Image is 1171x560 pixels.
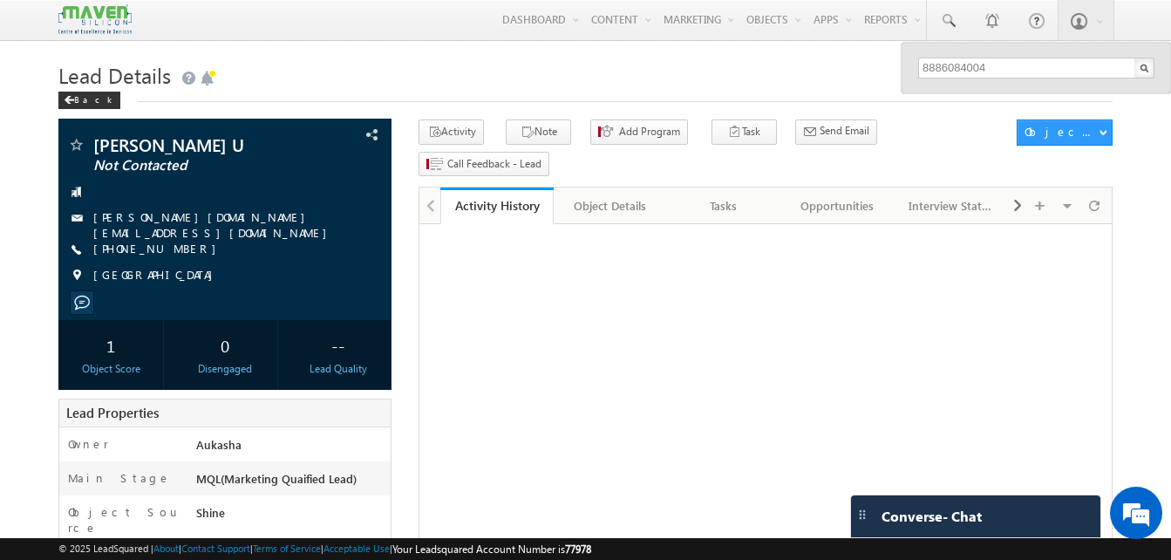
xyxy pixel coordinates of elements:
span: Call Feedback - Lead [447,156,541,172]
span: Not Contacted [93,157,298,174]
div: Object Score [63,361,159,377]
a: Contact Support [181,543,250,554]
button: Object Actions [1017,120,1113,146]
div: 0 [177,329,273,361]
div: Object Details [568,195,651,216]
div: Back [58,92,120,109]
a: Terms of Service [253,543,321,554]
div: 1 [63,329,159,361]
div: Tasks [682,195,766,216]
a: About [153,543,179,554]
a: Opportunities [781,188,895,224]
span: 77978 [565,543,591,556]
button: Call Feedback - Lead [419,152,549,177]
button: Task [711,120,777,145]
label: Owner [68,436,109,452]
div: Interview Status [909,195,992,216]
span: [PHONE_NUMBER] [93,241,225,258]
span: Aukasha [196,437,242,452]
span: Add Program [619,124,680,140]
a: Object Details [554,188,667,224]
span: Your Leadsquared Account Number is [392,543,591,556]
a: Back [58,91,129,106]
span: Converse - Chat [882,509,982,524]
span: [GEOGRAPHIC_DATA] [93,267,221,284]
div: Activity History [453,197,541,214]
div: MQL(Marketing Quaified Lead) [192,470,391,495]
div: Opportunities [795,195,879,216]
span: [PERSON_NAME] U [93,136,298,154]
a: Activity History [440,188,554,224]
button: Add Program [590,120,688,145]
label: Object Source [68,504,180,536]
div: Object Actions [1025,124,1099,140]
div: Disengaged [177,361,273,377]
button: Note [506,120,571,145]
a: [PERSON_NAME][DOMAIN_NAME][EMAIL_ADDRESS][DOMAIN_NAME] [93,209,336,240]
div: Shine [192,504,391,529]
button: Send Email [795,120,877,145]
a: Interview Status [895,188,1008,224]
span: © 2025 LeadSquared | | | | | [58,541,591,557]
div: -- [290,329,386,361]
span: Lead Properties [66,404,159,421]
img: Custom Logo [58,4,132,35]
div: Lead Quality [290,361,386,377]
a: Acceptable Use [323,543,390,554]
span: Lead Details [58,61,171,89]
button: Activity [419,120,484,145]
label: Main Stage [68,470,171,486]
span: Send Email [820,123,869,139]
img: carter-drag [855,508,869,522]
a: Tasks [668,188,781,224]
